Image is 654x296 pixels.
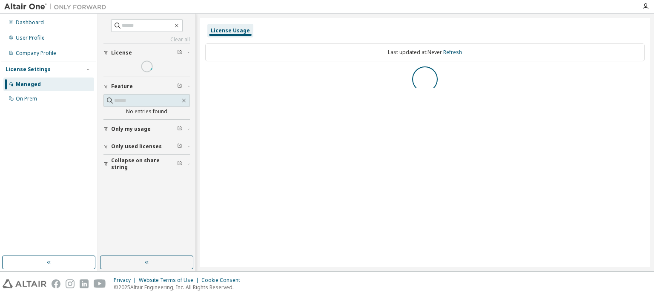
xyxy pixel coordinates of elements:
[111,143,162,150] span: Only used licenses
[103,108,190,115] div: No entries found
[177,143,182,150] span: Clear filter
[103,77,190,96] button: Feature
[103,43,190,62] button: License
[6,66,51,73] div: License Settings
[111,126,151,132] span: Only my usage
[80,279,89,288] img: linkedin.svg
[103,36,190,43] a: Clear all
[205,43,645,61] div: Last updated at: Never
[52,279,60,288] img: facebook.svg
[16,19,44,26] div: Dashboard
[3,279,46,288] img: altair_logo.svg
[177,126,182,132] span: Clear filter
[94,279,106,288] img: youtube.svg
[114,277,139,284] div: Privacy
[111,157,177,171] span: Collapse on share string
[201,277,245,284] div: Cookie Consent
[177,161,182,167] span: Clear filter
[139,277,201,284] div: Website Terms of Use
[114,284,245,291] p: © 2025 Altair Engineering, Inc. All Rights Reserved.
[103,155,190,173] button: Collapse on share string
[103,137,190,156] button: Only used licenses
[177,49,182,56] span: Clear filter
[211,27,250,34] div: License Usage
[177,83,182,90] span: Clear filter
[66,279,75,288] img: instagram.svg
[16,50,56,57] div: Company Profile
[443,49,462,56] a: Refresh
[111,49,132,56] span: License
[16,81,41,88] div: Managed
[111,83,133,90] span: Feature
[16,95,37,102] div: On Prem
[4,3,111,11] img: Altair One
[16,34,45,41] div: User Profile
[103,120,190,138] button: Only my usage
